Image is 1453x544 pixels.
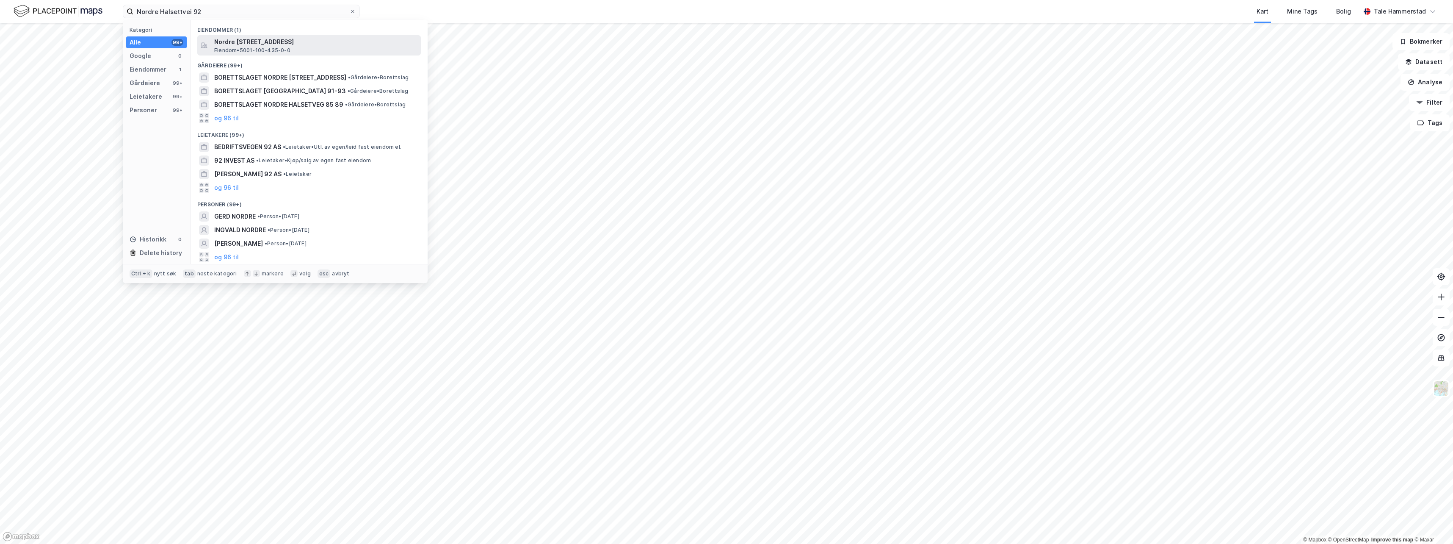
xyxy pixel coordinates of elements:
[130,64,166,75] div: Eiendommer
[1398,53,1450,70] button: Datasett
[214,183,239,193] button: og 96 til
[256,157,259,164] span: •
[130,105,157,115] div: Personer
[177,53,183,59] div: 0
[283,171,312,178] span: Leietaker
[1411,503,1453,544] div: Kontrollprogram for chat
[299,270,311,277] div: velg
[265,240,267,247] span: •
[214,239,263,249] span: [PERSON_NAME]
[214,155,254,166] span: 92 INVEST AS
[133,5,349,18] input: Søk på adresse, matrikkel, gårdeiere, leietakere eller personer
[191,194,428,210] div: Personer (99+)
[130,234,166,244] div: Historikk
[1303,537,1326,543] a: Mapbox
[171,80,183,86] div: 99+
[14,4,102,19] img: logo.f888ab2527a4732fd821a326f86c7f29.svg
[191,20,428,35] div: Eiendommer (1)
[214,252,239,262] button: og 96 til
[214,86,346,96] span: BORETTSLAGET [GEOGRAPHIC_DATA] 91-93
[177,236,183,243] div: 0
[1401,74,1450,91] button: Analyse
[197,270,237,277] div: neste kategori
[177,66,183,73] div: 1
[154,270,177,277] div: nytt søk
[345,101,348,108] span: •
[214,211,256,222] span: GERD NORDRE
[214,37,417,47] span: Nordre [STREET_ADDRESS]
[348,74,351,80] span: •
[214,72,346,83] span: BORETTSLAGET NORDRE [STREET_ADDRESS]
[171,107,183,114] div: 99+
[1257,6,1268,17] div: Kart
[3,532,40,541] a: Mapbox homepage
[1336,6,1351,17] div: Bolig
[140,248,182,258] div: Delete history
[1433,380,1449,397] img: Z
[191,56,428,71] div: Gårdeiere (99+)
[214,169,282,179] span: [PERSON_NAME] 92 AS
[318,269,331,278] div: esc
[214,142,281,152] span: BEDRIFTSVEGEN 92 AS
[1371,537,1413,543] a: Improve this map
[283,144,401,150] span: Leietaker • Utl. av egen/leid fast eiendom el.
[1328,537,1369,543] a: OpenStreetMap
[130,27,187,33] div: Kategori
[332,270,349,277] div: avbryt
[171,39,183,46] div: 99+
[130,269,152,278] div: Ctrl + k
[283,144,285,150] span: •
[283,171,286,177] span: •
[130,92,162,102] div: Leietakere
[214,47,290,54] span: Eiendom • 5001-100-435-0-0
[1410,114,1450,131] button: Tags
[1287,6,1318,17] div: Mine Tags
[348,88,408,94] span: Gårdeiere • Borettslag
[257,213,260,219] span: •
[256,157,371,164] span: Leietaker • Kjøp/salg av egen fast eiendom
[214,100,343,110] span: BORETTSLAGET NORDRE HALSETVEG 85 89
[268,227,270,233] span: •
[348,74,409,81] span: Gårdeiere • Borettslag
[1411,503,1453,544] iframe: Chat Widget
[171,93,183,100] div: 99+
[130,78,160,88] div: Gårdeiere
[214,225,266,235] span: INGVALD NORDRE
[268,227,309,233] span: Person • [DATE]
[1409,94,1450,111] button: Filter
[257,213,299,220] span: Person • [DATE]
[265,240,307,247] span: Person • [DATE]
[191,125,428,140] div: Leietakere (99+)
[130,37,141,47] div: Alle
[183,269,196,278] div: tab
[345,101,406,108] span: Gårdeiere • Borettslag
[1392,33,1450,50] button: Bokmerker
[1374,6,1426,17] div: Tale Hammerstad
[214,113,239,123] button: og 96 til
[130,51,151,61] div: Google
[348,88,350,94] span: •
[262,270,284,277] div: markere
